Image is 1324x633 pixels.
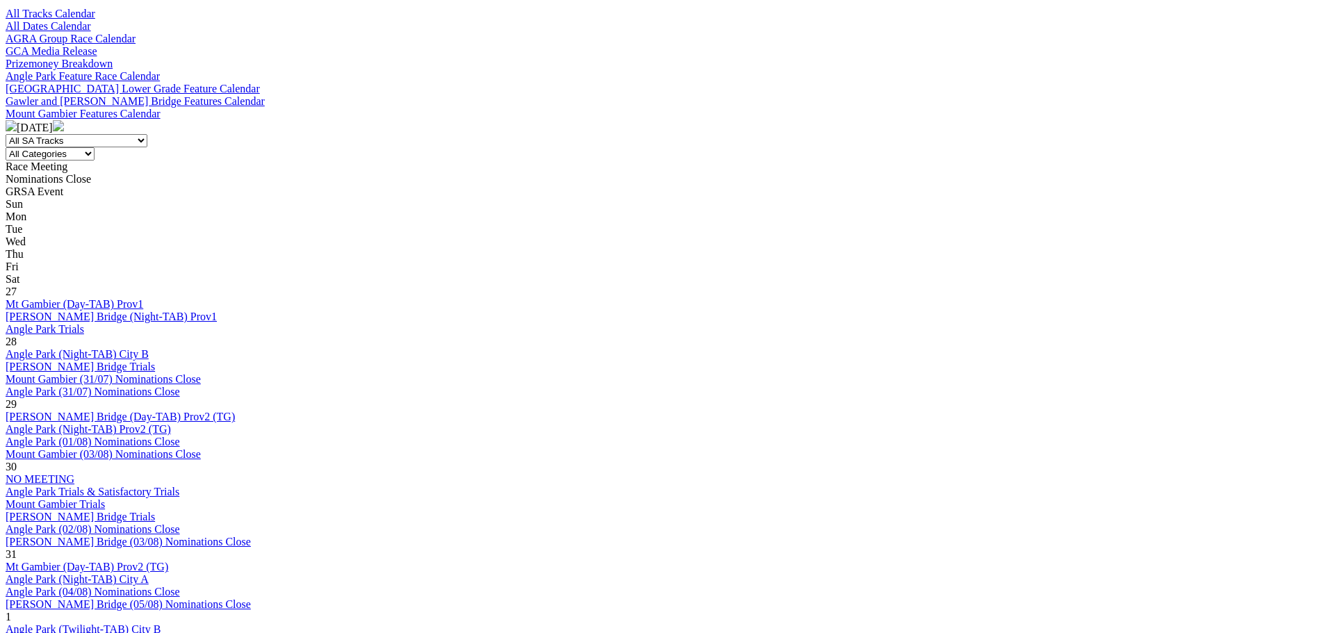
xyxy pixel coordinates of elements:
[6,20,91,32] a: All Dates Calendar
[6,461,17,472] span: 30
[6,248,1318,261] div: Thu
[6,286,17,297] span: 27
[6,273,1318,286] div: Sat
[6,586,180,598] a: Angle Park (04/08) Nominations Close
[6,373,201,385] a: Mount Gambier (31/07) Nominations Close
[6,120,1318,134] div: [DATE]
[6,411,235,422] a: [PERSON_NAME] Bridge (Day-TAB) Prov2 (TG)
[6,173,1318,186] div: Nominations Close
[6,361,155,372] a: [PERSON_NAME] Bridge Trials
[6,611,11,623] span: 1
[6,161,1318,173] div: Race Meeting
[6,323,84,335] a: Angle Park Trials
[53,120,64,131] img: chevron-right-pager-white.svg
[6,211,1318,223] div: Mon
[6,423,171,435] a: Angle Park (Night-TAB) Prov2 (TG)
[6,33,136,44] a: AGRA Group Race Calendar
[6,298,143,310] a: Mt Gambier (Day-TAB) Prov1
[6,498,105,510] a: Mount Gambier Trials
[6,598,251,610] a: [PERSON_NAME] Bridge (05/08) Nominations Close
[6,58,113,69] a: Prizemoney Breakdown
[6,473,74,485] a: NO MEETING
[6,386,180,397] a: Angle Park (31/07) Nominations Close
[6,236,1318,248] div: Wed
[6,108,161,120] a: Mount Gambier Features Calendar
[6,536,251,548] a: [PERSON_NAME] Bridge (03/08) Nominations Close
[6,198,1318,211] div: Sun
[6,186,1318,198] div: GRSA Event
[6,348,149,360] a: Angle Park (Night-TAB) City B
[6,8,95,19] a: All Tracks Calendar
[6,45,97,57] a: GCA Media Release
[6,120,17,131] img: chevron-left-pager-white.svg
[6,511,155,523] a: [PERSON_NAME] Bridge Trials
[6,95,265,107] a: Gawler and [PERSON_NAME] Bridge Features Calendar
[6,261,1318,273] div: Fri
[6,398,17,410] span: 29
[6,223,1318,236] div: Tue
[6,561,168,573] a: Mt Gambier (Day-TAB) Prov2 (TG)
[6,436,180,447] a: Angle Park (01/08) Nominations Close
[6,573,149,585] a: Angle Park (Night-TAB) City A
[6,336,17,347] span: 28
[6,83,260,94] a: [GEOGRAPHIC_DATA] Lower Grade Feature Calendar
[6,523,180,535] a: Angle Park (02/08) Nominations Close
[6,70,160,82] a: Angle Park Feature Race Calendar
[6,311,217,322] a: [PERSON_NAME] Bridge (Night-TAB) Prov1
[6,448,201,460] a: Mount Gambier (03/08) Nominations Close
[6,548,17,560] span: 31
[6,486,179,498] a: Angle Park Trials & Satisfactory Trials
